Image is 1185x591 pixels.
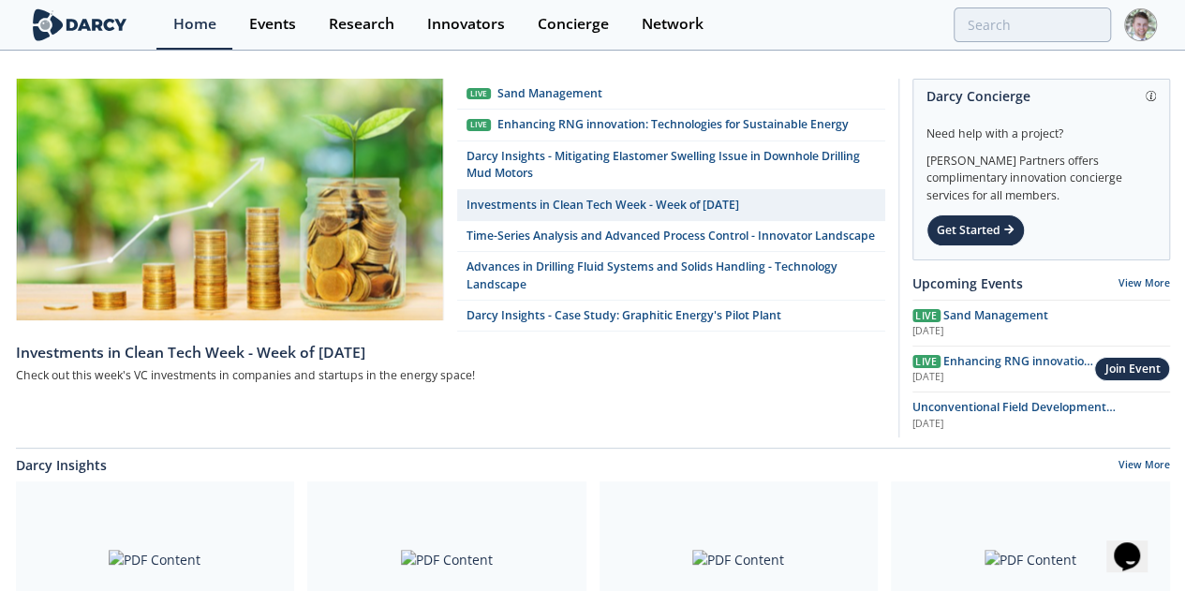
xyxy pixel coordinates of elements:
[329,17,394,32] div: Research
[926,112,1156,142] div: Need help with a project?
[457,141,885,190] a: Darcy Insights - Mitigating Elastomer Swelling Issue in Downhole Drilling Mud Motors
[926,214,1025,246] div: Get Started
[497,116,849,133] div: Enhancing RNG innovation: Technologies for Sustainable Energy
[29,8,131,41] img: logo-wide.svg
[457,221,885,252] a: Time-Series Analysis and Advanced Process Control - Innovator Landscape
[457,252,885,301] a: Advances in Drilling Fluid Systems and Solids Handling - Technology Landscape
[912,324,1170,339] div: [DATE]
[249,17,296,32] div: Events
[538,17,609,32] div: Concierge
[457,190,885,221] a: Investments in Clean Tech Week - Week of [DATE]
[912,399,1116,450] span: Unconventional Field Development Optimization through Geochemical Fingerprinting Technology
[912,353,1095,385] a: Live Enhancing RNG innovation: Technologies for Sustainable Energy [DATE]
[642,17,704,32] div: Network
[457,79,885,110] a: Live Sand Management
[16,332,885,363] a: Investments in Clean Tech Week - Week of [DATE]
[1124,8,1157,41] img: Profile
[912,355,941,368] span: Live
[1106,516,1166,572] iframe: chat widget
[1118,458,1170,475] a: View More
[943,307,1048,323] span: Sand Management
[926,142,1156,204] div: [PERSON_NAME] Partners offers complimentary innovation concierge services for all members.
[912,307,1170,339] a: Live Sand Management [DATE]
[497,85,602,102] div: Sand Management
[912,309,941,322] span: Live
[173,17,216,32] div: Home
[1105,361,1161,377] div: Join Event
[912,370,1095,385] div: [DATE]
[467,88,491,100] div: Live
[912,273,1023,293] a: Upcoming Events
[427,17,505,32] div: Innovators
[912,417,1170,432] div: [DATE]
[1146,91,1156,101] img: information.svg
[912,399,1170,431] a: Unconventional Field Development Optimization through Geochemical Fingerprinting Technology [DATE]
[16,364,885,388] div: Check out this week's VC investments in companies and startups in the energy space!
[16,455,107,475] a: Darcy Insights
[16,342,885,364] div: Investments in Clean Tech Week - Week of [DATE]
[467,119,491,131] div: Live
[954,7,1111,42] input: Advanced Search
[457,110,885,140] a: Live Enhancing RNG innovation: Technologies for Sustainable Energy
[926,80,1156,112] div: Darcy Concierge
[1094,357,1169,382] button: Join Event
[457,301,885,332] a: Darcy Insights - Case Study: Graphitic Energy's Pilot Plant
[1118,276,1170,289] a: View More
[912,353,1094,404] span: Enhancing RNG innovation: Technologies for Sustainable Energy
